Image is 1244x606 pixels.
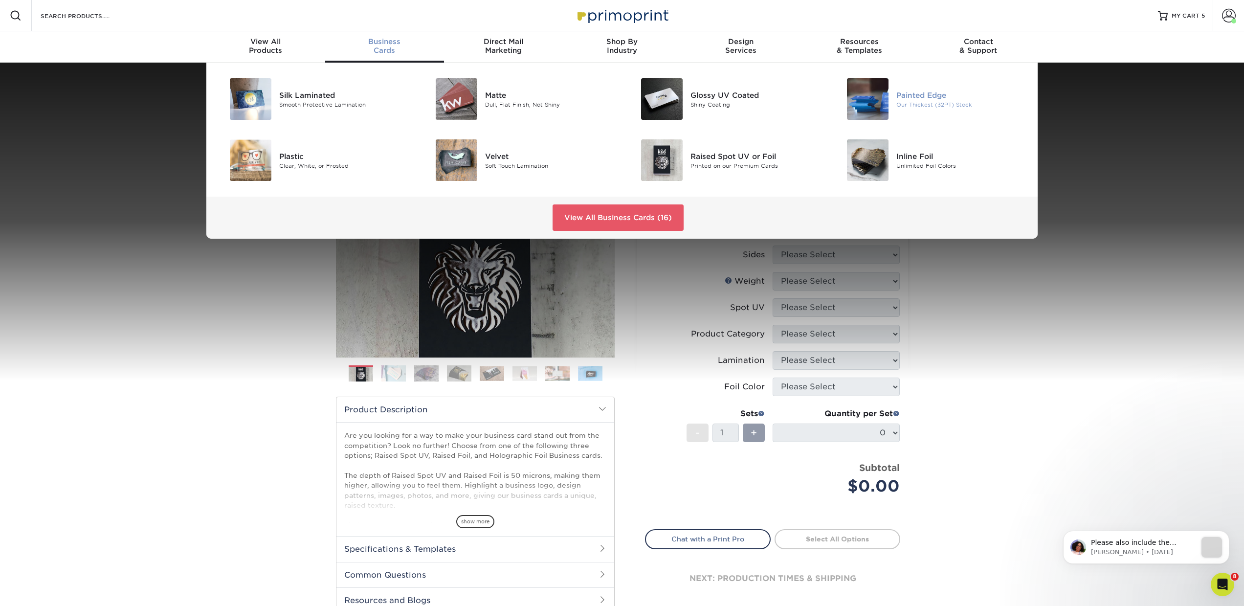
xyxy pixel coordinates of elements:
h2: Product Description [336,397,614,422]
img: Glossy UV Coated Business Cards [641,78,683,120]
a: DesignServices [681,31,800,63]
div: Unlimited Foil Colors [896,161,1026,170]
div: & Support [919,37,1038,55]
a: Chat with a Print Pro [645,529,771,549]
span: 8 [1231,573,1239,581]
a: Plastic Business Cards Plastic Clear, White, or Frosted [218,135,409,185]
a: Painted Edge Business Cards Painted Edge Our Thickest (32PT) Stock [835,74,1026,124]
a: Resources& Templates [800,31,919,63]
iframe: Intercom notifications message [1048,511,1244,580]
div: Raised Spot UV or Foil [690,151,820,161]
div: Plastic [279,151,409,161]
div: Foil Color [724,381,765,393]
div: Printed on our Premium Cards [690,161,820,170]
a: Select All Options [775,529,900,549]
span: Business [325,37,444,46]
a: View All Business Cards (16) [553,204,684,231]
span: Design [681,37,800,46]
a: Shop ByIndustry [563,31,682,63]
span: Shop By [563,37,682,46]
span: Resources [800,37,919,46]
div: Products [206,37,325,55]
img: Plastic Business Cards [230,139,271,181]
img: Silk Laminated Business Cards [230,78,271,120]
a: Inline Foil Business Cards Inline Foil Unlimited Foil Colors [835,135,1026,185]
span: show more [456,515,494,528]
div: Our Thickest (32PT) Stock [896,100,1026,109]
a: Contact& Support [919,31,1038,63]
span: Direct Mail [444,37,563,46]
span: Contact [919,37,1038,46]
a: Glossy UV Coated Business Cards Glossy UV Coated Shiny Coating [629,74,821,124]
div: Smooth Protective Lamination [279,100,409,109]
div: Glossy UV Coated [690,90,820,100]
div: Velvet [485,151,615,161]
a: Matte Business Cards Matte Dull, Flat Finish, Not Shiny [424,74,615,124]
div: Cards [325,37,444,55]
div: Matte [485,90,615,100]
span: 5 [1201,12,1205,19]
div: Painted Edge [896,90,1026,100]
img: Raised Spot UV or Foil Business Cards [641,139,683,181]
a: Direct MailMarketing [444,31,563,63]
strong: Subtotal [859,462,900,473]
img: Matte Business Cards [436,78,477,120]
a: BusinessCards [325,31,444,63]
div: Services [681,37,800,55]
a: Silk Laminated Business Cards Silk Laminated Smooth Protective Lamination [218,74,409,124]
div: Soft Touch Lamination [485,161,615,170]
div: Silk Laminated [279,90,409,100]
a: Raised Spot UV or Foil Business Cards Raised Spot UV or Foil Printed on our Premium Cards [629,135,821,185]
span: View All [206,37,325,46]
div: Marketing [444,37,563,55]
h2: Common Questions [336,562,614,587]
span: MY CART [1172,12,1200,20]
div: Industry [563,37,682,55]
div: Inline Foil [896,151,1026,161]
iframe: Intercom live chat [1211,573,1234,596]
div: Quantity per Set [773,408,900,420]
img: Velvet Business Cards [436,139,477,181]
img: Primoprint [573,5,671,26]
h2: Specifications & Templates [336,536,614,561]
div: $0.00 [780,474,900,498]
div: & Templates [800,37,919,55]
span: - [695,426,700,440]
input: SEARCH PRODUCTS..... [40,10,135,22]
img: Painted Edge Business Cards [847,78,889,120]
img: Inline Foil Business Cards [847,139,889,181]
div: Dull, Flat Finish, Not Shiny [485,100,615,109]
a: Velvet Business Cards Velvet Soft Touch Lamination [424,135,615,185]
div: Clear, White, or Frosted [279,161,409,170]
span: + [751,426,757,440]
div: Sets [687,408,765,420]
div: Shiny Coating [690,100,820,109]
a: View AllProducts [206,31,325,63]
